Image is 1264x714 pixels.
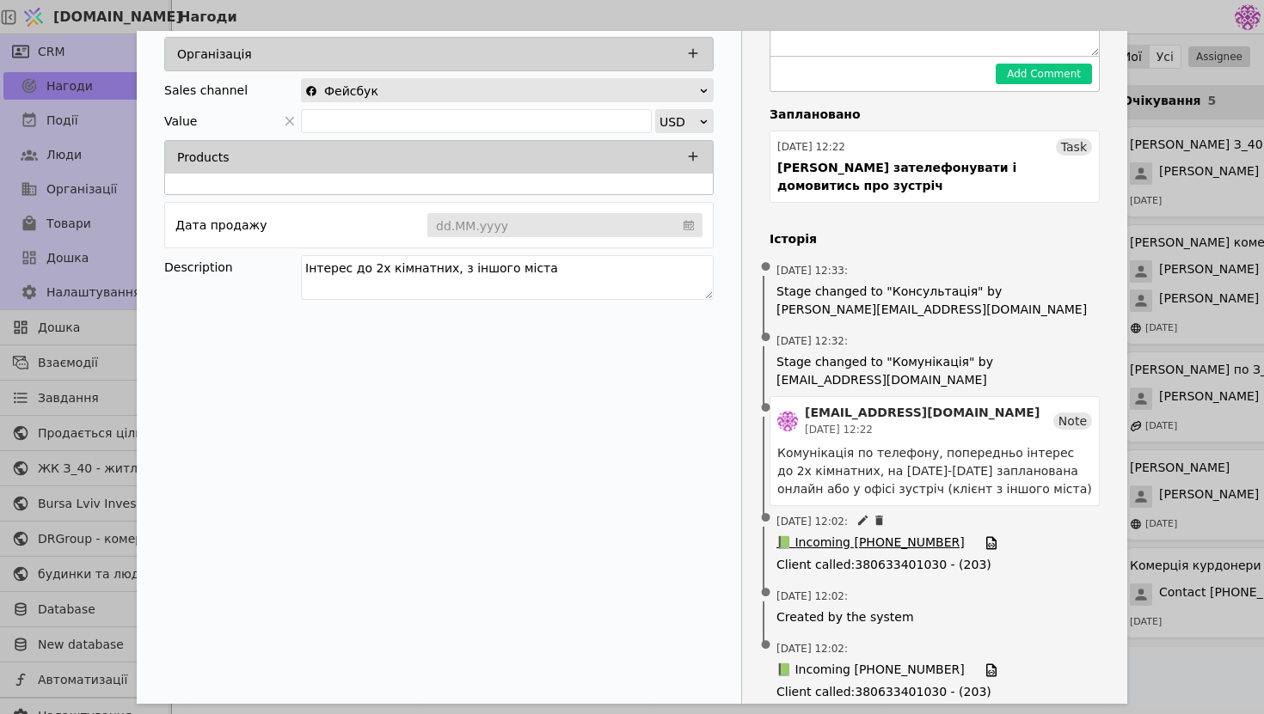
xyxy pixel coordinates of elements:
[776,683,1093,701] span: Client called : 380633401030 - (203)
[758,316,775,360] span: •
[777,139,845,155] div: [DATE] 12:22
[776,263,848,278] span: [DATE] 12:33 :
[776,514,848,529] span: [DATE] 12:02 :
[996,64,1092,84] button: Add Comment
[301,255,714,300] textarea: Інтерес до 2х кімнатних, з іншого міста
[305,85,317,97] img: facebook.svg
[770,106,1100,124] h4: Заплановано
[776,353,1093,389] span: Stage changed to "Комунікація" by [EMAIL_ADDRESS][DOMAIN_NAME]
[660,110,698,134] div: USD
[684,217,694,234] svg: calendar
[324,79,378,103] span: Фейсбук
[776,589,848,604] span: [DATE] 12:02 :
[164,255,301,279] div: Description
[776,641,848,656] span: [DATE] 12:02 :
[177,46,252,64] p: Організація
[777,411,798,431] img: de
[758,387,775,430] span: •
[776,556,1093,574] span: Client called : 380633401030 - (203)
[777,444,1092,498] div: Комунікація по телефону, попередньо інтерес до 2х кімнатних, на [DATE]-[DATE] запланована онлайн ...
[164,109,197,133] span: Value
[805,422,1040,437] div: [DATE] 12:22
[776,608,1093,626] span: Created by the system
[758,246,775,290] span: •
[776,534,965,552] span: 📗 Incoming [PHONE_NUMBER]
[177,149,229,167] p: Products
[758,571,775,615] span: •
[770,230,1100,248] h4: Історія
[1053,412,1092,430] div: Note
[776,333,848,349] span: [DATE] 12:32 :
[137,31,1127,704] div: Add Opportunity
[805,404,1040,422] div: [EMAIL_ADDRESS][DOMAIN_NAME]
[777,159,1092,195] div: [PERSON_NAME] зателефонувати і домовитись про зустріч
[758,624,775,668] span: •
[776,283,1093,319] span: Stage changed to "Консультація" by [PERSON_NAME][EMAIL_ADDRESS][DOMAIN_NAME]
[164,78,248,102] div: Sales channel
[175,213,267,237] div: Дата продажу
[1056,138,1092,156] div: Task
[758,497,775,540] span: •
[776,661,965,680] span: 📗 Incoming [PHONE_NUMBER]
